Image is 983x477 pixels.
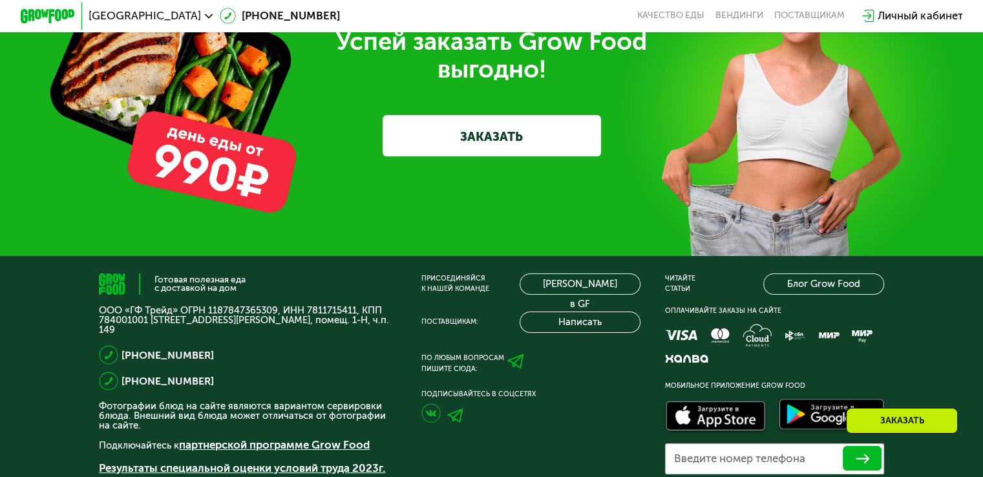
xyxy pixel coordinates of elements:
[421,389,640,400] div: Подписывайтесь в соцсетях
[776,396,887,436] img: Доступно в Google Play
[154,275,246,293] div: Готовая полезная еда с доставкой на дом
[674,455,805,463] label: Введите номер телефона
[99,461,385,474] a: Результаты специальной оценки условий труда 2023г.
[774,10,845,21] div: поставщикам
[99,437,397,453] p: Подключайтесь к
[665,306,884,317] div: Оплачивайте заказы на сайте
[421,317,478,328] div: Поставщикам:
[122,347,214,363] a: [PHONE_NUMBER]
[878,8,962,24] div: Личный кабинет
[179,438,370,451] a: партнерской программе Grow Food
[763,273,883,295] a: Блог Grow Food
[89,10,201,21] span: [GEOGRAPHIC_DATA]
[715,10,763,21] a: Вендинги
[383,115,601,156] a: ЗАКАЗАТЬ
[421,273,489,295] div: Присоединяйся к нашей команде
[421,353,504,375] div: По любым вопросам пишите сюда:
[122,373,214,389] a: [PHONE_NUMBER]
[99,306,397,334] p: ООО «ГФ Трейд» ОГРН 1187847365309, ИНН 7811715411, КПП 784001001 [STREET_ADDRESS][PERSON_NAME], п...
[637,10,704,21] a: Качество еды
[665,381,884,392] div: Мобильное приложение Grow Food
[846,408,958,434] div: Заказать
[99,401,397,430] p: Фотографии блюд на сайте являются вариантом сервировки блюда. Внешний вид блюда может отличаться ...
[220,8,340,24] a: [PHONE_NUMBER]
[520,312,640,334] button: Написать
[520,273,640,295] a: [PERSON_NAME] в GF
[665,273,695,295] div: Читайте статьи
[109,28,874,82] div: Успей заказать Grow Food выгодно!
